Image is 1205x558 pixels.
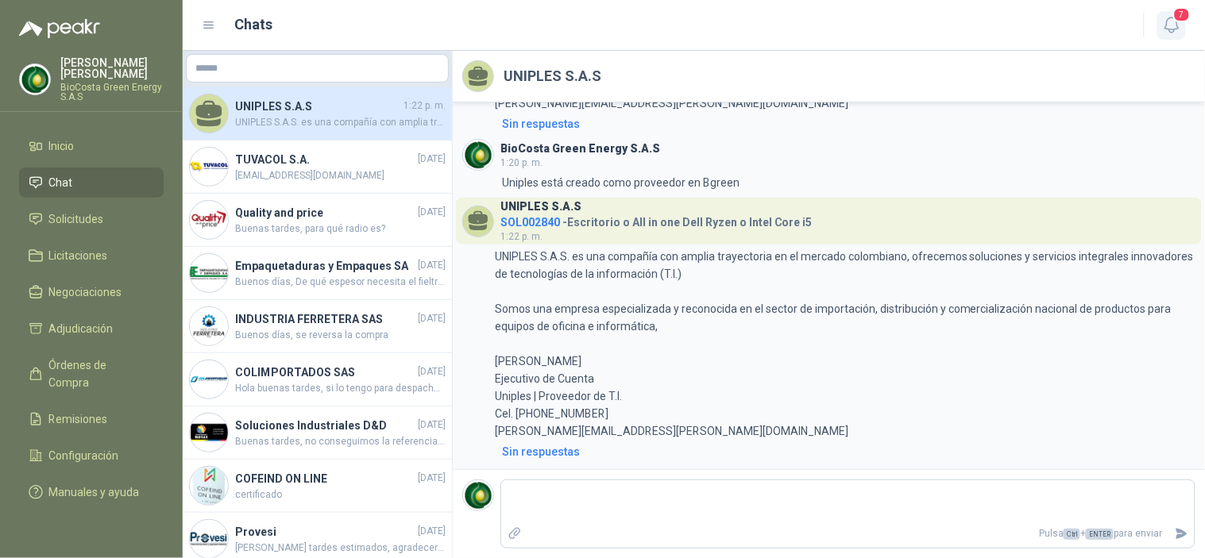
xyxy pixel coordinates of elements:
[190,414,228,452] img: Company Logo
[235,257,415,275] h4: Empaquetaduras y Empaques SA
[190,148,228,186] img: Company Logo
[49,320,114,337] span: Adjudicación
[49,483,140,501] span: Manuales y ayuda
[235,470,415,487] h4: COFEIND ON LINE
[235,151,415,168] h4: TUVACOL S.A.
[235,417,415,434] h4: Soluciones Industriales D&D
[49,356,149,391] span: Órdenes de Compra
[235,98,400,115] h4: UNIPLES S.A.S
[49,174,73,191] span: Chat
[235,541,446,556] span: [PERSON_NAME] tardes estimados, agradecería su ayuda con los comentarios acerca de esta devolució...
[418,364,446,379] span: [DATE]
[500,202,581,211] h3: UNIPLES S.A.S
[235,221,446,237] span: Buenas tardes, para qué radio es?
[235,168,446,183] span: [EMAIL_ADDRESS][DOMAIN_NAME]
[1168,520,1195,548] button: Enviar
[502,174,740,191] p: Uniples está creado como proveedor en Bgreen
[49,283,122,301] span: Negociaciones
[418,205,446,220] span: [DATE]
[20,64,50,94] img: Company Logo
[1157,11,1186,40] button: 7
[1086,529,1114,540] span: ENTER
[418,524,446,539] span: [DATE]
[183,87,452,140] a: UNIPLES S.A.S1:22 p. m.UNIPLES S.A.S. es una compañía con amplia trayectoria en el mercado colomb...
[19,131,164,161] a: Inicio
[235,381,446,396] span: Hola buenas tardes, si lo tengo para despachar por transportadora el día [PERSON_NAME][DATE], y e...
[235,434,446,449] span: Buenas tardes, no conseguimos la referencia de la pulidora adjunto foto de herramienta. Por favor...
[235,310,415,328] h4: INDUSTRIA FERRETERA SAS
[60,57,164,79] p: [PERSON_NAME] [PERSON_NAME]
[19,404,164,434] a: Remisiones
[1173,7,1191,22] span: 7
[183,353,452,406] a: Company LogoCOLIMPORTADOS SAS[DATE]Hola buenas tardes, si lo tengo para despachar por transportad...
[19,314,164,344] a: Adjudicación
[500,157,543,168] span: 1:20 p. m.
[404,98,446,114] span: 1:22 p. m.
[49,247,108,264] span: Licitaciones
[235,523,415,541] h4: Provesi
[190,520,228,558] img: Company Logo
[463,480,493,510] img: Company Logo
[183,406,452,460] a: Company LogoSoluciones Industriales D&D[DATE]Buenas tardes, no conseguimos la referencia de la pu...
[190,360,228,398] img: Company Logo
[235,115,446,130] span: UNIPLES S.A.S. es una compañía con amplia trayectoria en el mercado colombiano, ofrecemos solucio...
[499,443,1195,460] a: Sin respuestas
[418,418,446,433] span: [DATE]
[19,19,100,38] img: Logo peakr
[418,311,446,326] span: [DATE]
[235,364,415,381] h4: COLIMPORTADOS SAS
[183,247,452,300] a: Company LogoEmpaquetaduras y Empaques SA[DATE]Buenos días, De qué espesor necesita el fieltro?
[235,204,415,221] h4: Quality and price
[235,487,446,502] span: certificado
[1064,529,1080,540] span: Ctrl
[183,140,452,194] a: Company LogoTUVACOL S.A.[DATE][EMAIL_ADDRESS][DOMAIN_NAME]
[60,83,164,102] p: BioCosta Green Energy S.A.S
[235,328,446,343] span: Buenos días, se reversa la compra
[19,204,164,234] a: Solicitudes
[49,410,108,428] span: Remisiones
[463,140,493,170] img: Company Logo
[19,167,164,198] a: Chat
[19,241,164,271] a: Licitaciones
[502,115,580,133] div: Sin respuestas
[49,447,119,464] span: Configuración
[504,65,601,87] h2: UNIPLES S.A.S
[190,467,228,505] img: Company Logo
[235,13,273,36] h1: Chats
[502,443,580,460] div: Sin respuestas
[183,300,452,353] a: Company LogoINDUSTRIA FERRETERA SAS[DATE]Buenos días, se reversa la compra
[183,194,452,247] a: Company LogoQuality and price[DATE]Buenas tardes, para qué radio es?
[501,520,528,548] label: Adjuntar archivos
[528,520,1169,548] p: Pulsa + para enviar
[190,307,228,345] img: Company Logo
[499,115,1195,133] a: Sin respuestas
[500,231,543,242] span: 1:22 p. m.
[495,248,1195,440] p: UNIPLES S.A.S. es una compañía con amplia trayectoria en el mercado colombiano, ofrecemos solucio...
[190,201,228,239] img: Company Logo
[19,277,164,307] a: Negociaciones
[19,477,164,507] a: Manuales y ayuda
[500,216,560,229] span: SOL002840
[418,152,446,167] span: [DATE]
[19,441,164,471] a: Configuración
[500,144,660,153] h3: BioCosta Green Energy S.A.S
[49,210,104,228] span: Solicitudes
[500,212,813,227] h4: - Escritorio o All in one Dell Ryzen o Intel Core i5
[19,350,164,398] a: Órdenes de Compra
[235,275,446,290] span: Buenos días, De qué espesor necesita el fieltro?
[418,258,446,273] span: [DATE]
[183,460,452,513] a: Company LogoCOFEIND ON LINE[DATE]certificado
[190,254,228,292] img: Company Logo
[49,137,75,155] span: Inicio
[418,471,446,486] span: [DATE]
